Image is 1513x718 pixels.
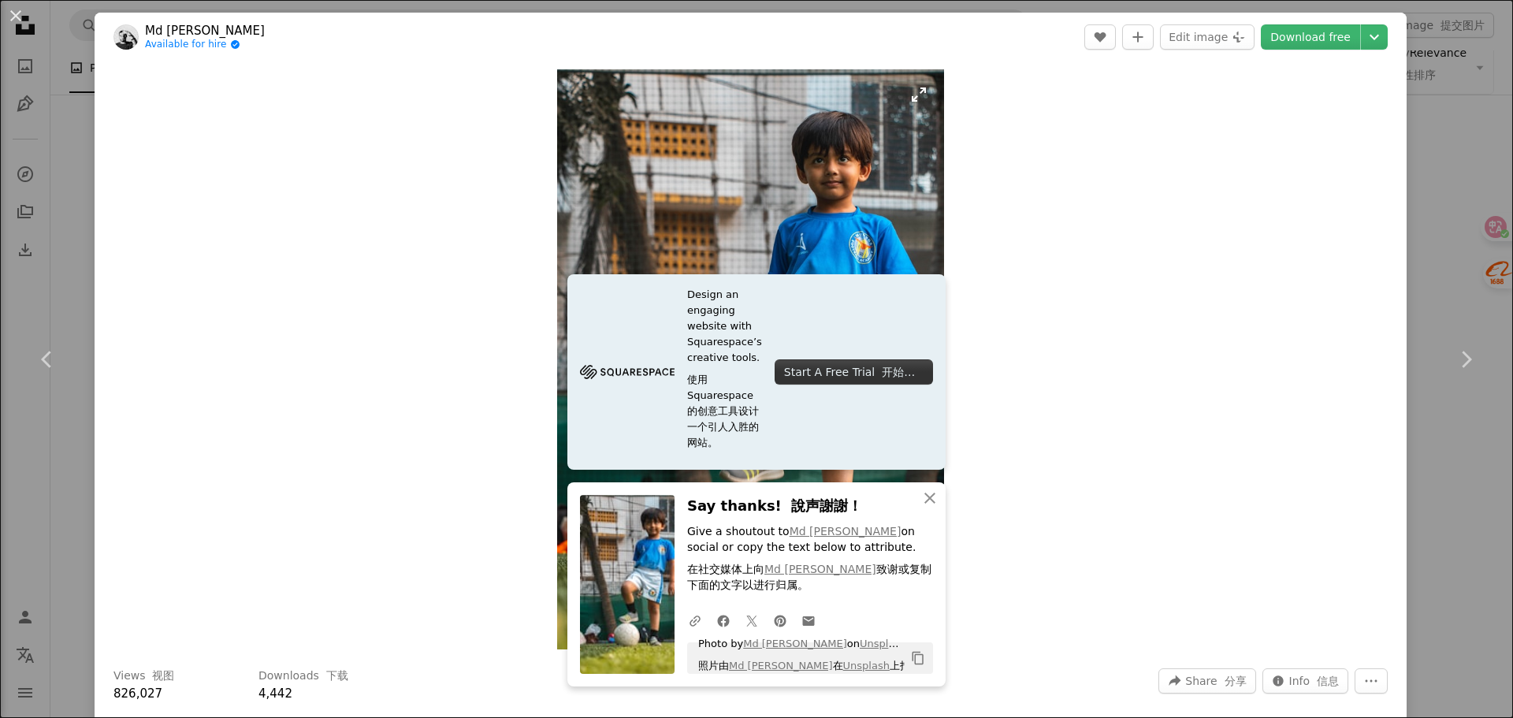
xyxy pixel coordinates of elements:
span: 4,442 [258,686,292,701]
button: Stats about this image [1262,668,1348,694]
a: Md [PERSON_NAME] [145,23,265,39]
h3: Downloads [258,668,348,684]
a: Md [PERSON_NAME] [743,638,847,649]
a: Md [PERSON_NAME] [729,660,833,671]
font: 信息 [1317,675,1339,687]
button: Share this image [1158,668,1255,694]
button: Zoom in on this image [557,69,944,649]
a: Share on Pinterest [766,605,794,636]
a: Unsplash [843,660,890,671]
font: 分享 [1225,675,1247,687]
button: Copy to clipboard [905,645,931,671]
span: 826,027 [113,686,162,701]
a: Md [PERSON_NAME] [764,563,876,575]
font: 视图 [152,669,174,682]
font: 使用 Squarespace 的创意工具设计一个引人入胜的网站。 [687,374,759,448]
h3: Say thanks! [687,495,933,518]
button: Choose download size [1361,24,1388,50]
a: Share over email [794,605,823,636]
a: Download free [1261,24,1360,50]
a: Unsplash [860,638,906,649]
button: Like [1084,24,1116,50]
a: Md [PERSON_NAME] [790,525,901,538]
button: Edit image [1160,24,1255,50]
img: boy in blue soccer jersey shirt and white shorts playing soccer during daytime [557,69,944,649]
a: Next [1418,284,1513,435]
div: Start A Free Trial [775,359,933,385]
button: More Actions [1355,668,1388,694]
span: Info [1289,669,1339,693]
span: Share [1185,669,1246,693]
a: Share on Twitter [738,605,766,636]
button: Add to Collection [1122,24,1154,50]
font: 在社交媒体上向 致谢或复制下面的文字以进行归属。 [687,563,931,591]
a: Available for hire [145,39,265,51]
span: Design an engaging website with Squarespace’s creative tools. [687,287,762,457]
h3: Views [113,668,174,684]
font: 照片由 在 上拍摄 [698,660,920,671]
a: Share on Facebook [709,605,738,636]
img: Go to Md Mahdi's profile [113,24,139,50]
font: 开始免费试用 [882,366,948,378]
a: Design an engaging website with Squarespace’s creative tools.使用 Squarespace 的创意工具设计一个引人入胜的网站。Star... [567,274,946,470]
img: file-1705255347840-230a6ab5bca9image [580,360,675,384]
font: 說声謝謝！ [791,497,862,514]
p: Give a shoutout to on social or copy the text below to attribute. [687,524,933,600]
span: Photo by on [690,631,905,685]
font: 下载 [326,669,348,682]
